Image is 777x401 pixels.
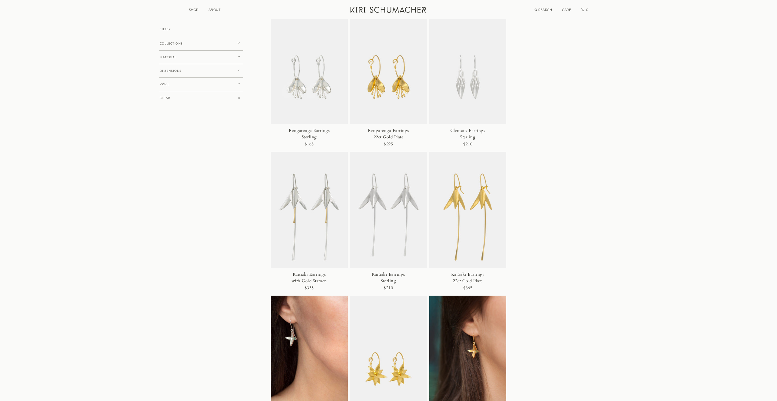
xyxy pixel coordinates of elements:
div: Clematis Earrings Sterling [443,127,492,140]
button: CLEAR [159,91,243,105]
a: ABOUT [209,8,221,12]
img: Kaitiaki Earrings with Gold Stamen [271,152,348,268]
div: $165 [305,140,314,148]
a: CARE [562,8,571,12]
button: DIMENSIONS [159,64,243,78]
div: Kaitiaki Earrings Sterling [364,271,413,284]
span: DIMENSIONS [160,69,182,72]
a: Kiri Schumacher Home [347,3,431,18]
div: Kaitiaki Earrings with Gold Stamen [285,271,334,284]
span: PRICE [160,83,170,86]
img: Rengarenga Earrings Sterling [271,8,348,124]
span: COLLECTIONS [160,42,183,45]
a: Cart [581,8,589,12]
button: PRICE [159,77,243,91]
a: Rengarenga EarringsSterling$165 [271,8,348,152]
div: $365 [463,284,472,292]
a: SHOP [189,8,198,12]
span: 0 [586,8,589,12]
div: Rengarenga Earrings 22ct Gold Plate [364,127,413,140]
div: Rengarenga Earrings Sterling [285,127,334,140]
a: Clematis EarringsSterling$210 [429,8,507,152]
a: Kaitiaki Earringswith Gold Stamen$335 [271,152,348,296]
img: Rengarenga Earrings 22ct Gold Plate [350,8,427,124]
span: MATERIAL [160,56,176,59]
span: SEARCH [538,8,552,12]
span: FILTER [160,28,171,31]
span: CLEAR [160,97,170,100]
a: Kaitiaki EarringsSterling$210 [350,152,427,296]
a: Kaitiaki Earrings22ct Gold Plate$365 [429,152,507,296]
a: Search [535,8,552,12]
div: Kaitiaki Earrings 22ct Gold Plate [443,271,492,284]
a: Rengarenga Earrings22ct Gold Plate$295 [350,8,427,152]
img: Kaitiaki Earrings Sterling [350,152,427,268]
img: Kaitiaki Earrings 22ct Gold Plate [429,152,507,268]
img: Clematis Earrings Sterling [429,8,507,124]
div: $335 [305,284,314,292]
div: $210 [463,140,472,148]
div: $210 [384,284,393,292]
div: $295 [384,140,393,148]
button: COLLECTIONS [159,37,243,51]
button: MATERIAL [159,50,243,64]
